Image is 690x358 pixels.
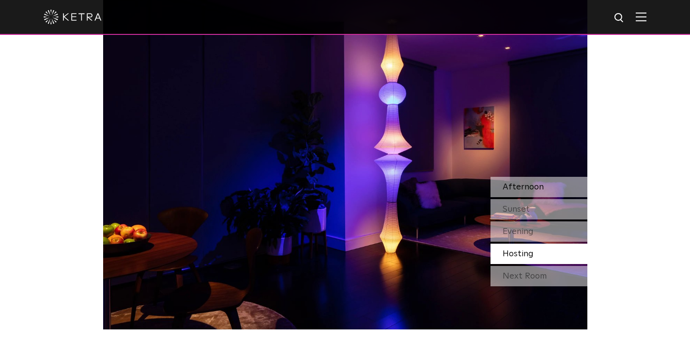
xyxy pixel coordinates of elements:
span: Sunset [503,205,530,214]
span: Evening [503,227,534,236]
div: Next Room [491,266,587,286]
img: Hamburger%20Nav.svg [636,12,646,21]
span: Hosting [503,249,534,258]
img: ketra-logo-2019-white [44,10,102,24]
span: Afternoon [503,183,544,191]
img: search icon [613,12,626,24]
